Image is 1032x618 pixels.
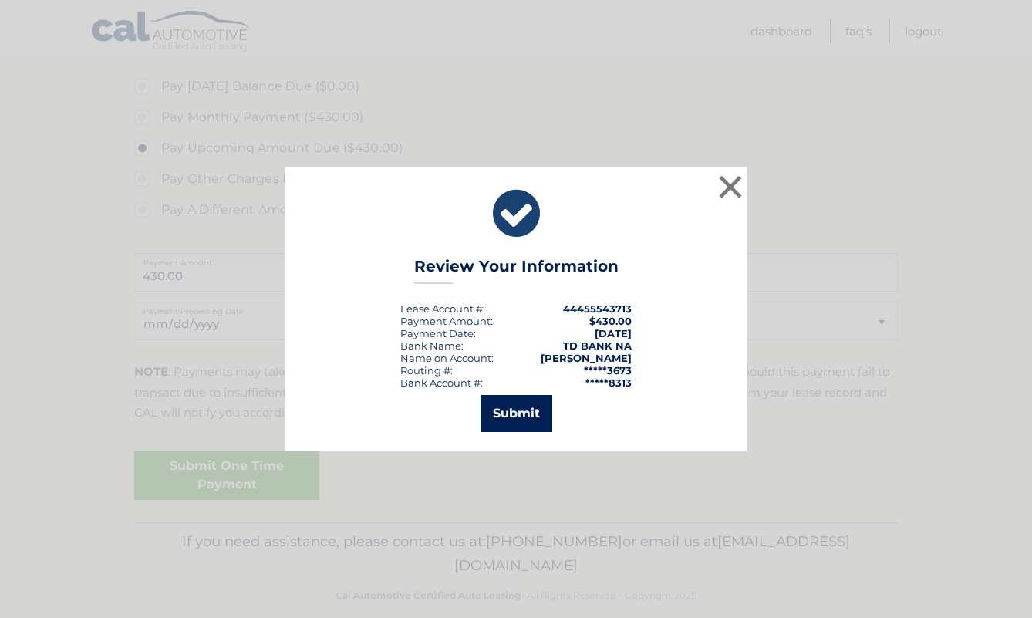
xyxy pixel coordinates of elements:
div: Lease Account #: [400,302,485,315]
strong: [PERSON_NAME] [541,352,632,364]
div: Name on Account: [400,352,494,364]
span: $430.00 [589,315,632,327]
div: Payment Amount: [400,315,493,327]
strong: TD BANK NA [563,339,632,352]
div: Routing #: [400,364,453,377]
span: [DATE] [595,327,632,339]
button: Submit [481,395,552,432]
div: : [400,327,476,339]
h3: Review Your Information [414,257,619,284]
strong: 44455543713 [563,302,632,315]
div: Bank Name: [400,339,464,352]
span: Payment Date [400,327,474,339]
div: Bank Account #: [400,377,483,389]
button: × [715,171,746,202]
